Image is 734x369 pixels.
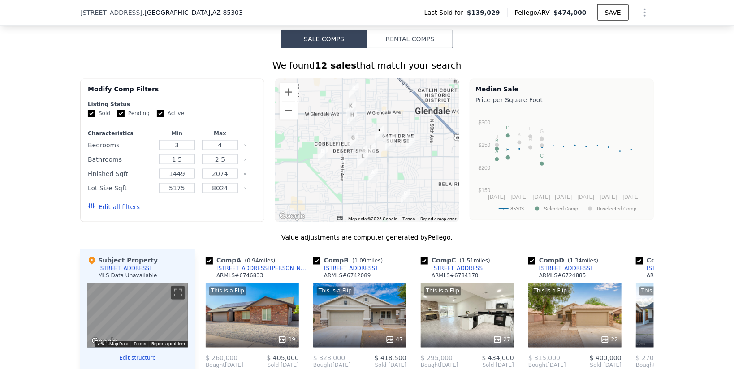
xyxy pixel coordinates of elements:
[496,135,498,140] text: J
[479,142,491,149] text: $250
[636,4,654,21] button: Show Options
[475,106,648,218] div: A chart.
[385,335,403,344] div: 47
[117,110,150,117] label: Pending
[243,172,247,176] button: Clear
[636,362,674,369] div: [DATE]
[368,168,378,183] div: 6926 W Denton Ln
[495,149,499,154] text: A
[539,265,592,272] div: [STREET_ADDRESS]
[90,336,119,348] a: Open this area in Google Maps (opens a new window)
[578,194,595,200] text: [DATE]
[98,272,157,279] div: MLS Data Unavailable
[354,258,367,264] span: 1.09
[421,256,494,265] div: Comp C
[277,210,307,222] img: Google
[206,256,279,265] div: Comp A
[566,362,622,369] span: Sold [DATE]
[87,256,158,265] div: Subject Property
[479,165,491,171] text: $200
[87,355,188,362] button: Edit structure
[277,210,307,222] a: Open this area in Google Maps (opens a new window)
[346,102,356,117] div: 7359 W Peppertree Ln
[432,272,479,279] div: ARMLS # 6784170
[488,194,505,200] text: [DATE]
[206,362,225,369] span: Bought
[564,258,602,264] span: ( miles)
[324,265,377,272] div: [STREET_ADDRESS]
[475,94,648,106] div: Price per Square Foot
[511,194,528,200] text: [DATE]
[528,355,560,362] span: $ 315,000
[280,83,298,101] button: Zoom in
[479,120,491,126] text: $300
[281,30,367,48] button: Sale Comps
[216,265,310,272] div: [STREET_ADDRESS][PERSON_NAME]
[351,362,406,369] span: Sold [DATE]
[424,8,467,17] span: Last Sold for
[506,147,509,153] text: E
[528,362,548,369] span: Bought
[600,194,617,200] text: [DATE]
[318,147,328,162] div: 7825 W Palo Verde Dr
[206,265,310,272] a: [STREET_ADDRESS][PERSON_NAME]
[528,256,602,265] div: Comp D
[421,362,458,369] div: [DATE]
[515,8,554,17] span: Pellego ARV
[421,265,485,272] a: [STREET_ADDRESS]
[98,342,104,346] button: Keyboard shortcuts
[462,258,474,264] span: 1.51
[313,362,332,369] span: Bought
[636,362,655,369] span: Bought
[636,256,708,265] div: Comp E
[597,4,629,21] button: SAVE
[432,265,485,272] div: [STREET_ADDRESS]
[98,265,151,272] div: [STREET_ADDRESS]
[424,287,461,296] div: This is a Flip
[456,258,494,264] span: ( miles)
[151,342,185,347] a: Report a problem
[529,137,532,142] text: H
[482,355,514,362] span: $ 434,000
[88,182,154,194] div: Lot Size Sqft
[402,216,415,221] a: Terms (opens in new tab)
[88,139,154,151] div: Bedrooms
[88,153,154,166] div: Bathrooms
[157,130,197,137] div: Min
[406,136,415,151] div: 6244 W Cavalier Dr
[348,133,358,149] div: 7309 W Claremont St
[528,362,566,369] div: [DATE]
[313,256,386,265] div: Comp B
[80,59,654,72] div: We found that match your search
[529,126,532,131] text: L
[540,153,544,159] text: C
[639,287,676,296] div: This is a Flip
[337,216,343,220] button: Keyboard shortcuts
[87,283,188,348] div: Street View
[313,265,377,272] a: [STREET_ADDRESS]
[142,8,243,17] span: , [GEOGRAPHIC_DATA]
[347,111,357,126] div: 7303 W Ocotillo Rd
[157,110,184,117] label: Active
[540,129,544,134] text: G
[88,130,154,137] div: Characteristics
[510,206,524,212] text: 85303
[267,355,299,362] span: $ 405,000
[647,272,694,279] div: ARMLS # 6734611
[385,136,395,151] div: 6611 W Peck Dr
[243,187,247,190] button: Clear
[367,30,453,48] button: Rental Comps
[349,258,386,264] span: ( miles)
[313,355,345,362] span: $ 328,000
[88,110,110,117] label: Sold
[401,189,410,204] div: 4848 N 63rd Dr
[243,362,299,369] span: Sold [DATE]
[171,286,185,300] button: Toggle fullscreen view
[247,258,259,264] span: 0.94
[600,335,618,344] div: 22
[375,126,384,141] div: 6808 W Citrus Way
[539,272,586,279] div: ARMLS # 6724885
[590,355,622,362] span: $ 400,000
[541,135,543,141] text: I
[243,144,247,147] button: Clear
